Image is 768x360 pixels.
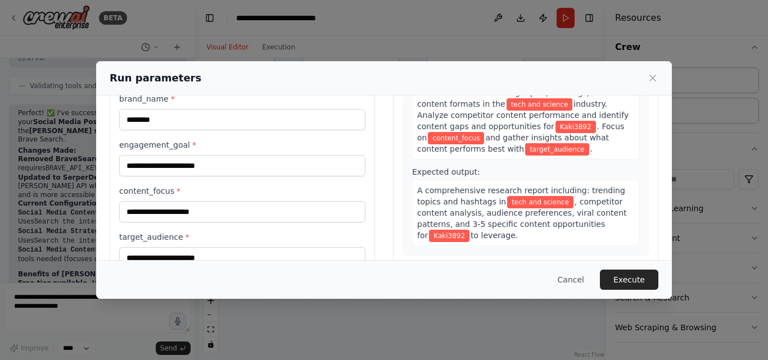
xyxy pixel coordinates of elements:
[549,270,593,290] button: Cancel
[417,197,627,240] span: , competitor content analysis, audience preferences, viral content patterns, and 3-5 specific con...
[417,99,629,131] span: industry. Analyze competitor content performance and identify content gaps and opportunities for
[119,185,365,197] label: content_focus
[507,98,573,111] span: Variable: industry
[507,196,573,208] span: Variable: industry
[417,88,607,108] span: Research current trending topics, hashtags, and content formats in the
[110,70,201,86] h2: Run parameters
[600,270,658,290] button: Execute
[428,132,484,144] span: Variable: content_focus
[119,231,365,243] label: target_audience
[429,230,469,242] span: Variable: brand_name
[590,144,593,153] span: .
[525,143,589,156] span: Variable: target_audience
[555,121,596,133] span: Variable: brand_name
[119,93,365,104] label: brand_name
[471,231,518,240] span: to leverage.
[119,139,365,151] label: engagement_goal
[417,133,609,153] span: and gather insights about what content performs best with
[417,122,624,142] span: . Focus on
[412,167,480,176] span: Expected output:
[417,186,625,206] span: A comprehensive research report including: trending topics and hashtags in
